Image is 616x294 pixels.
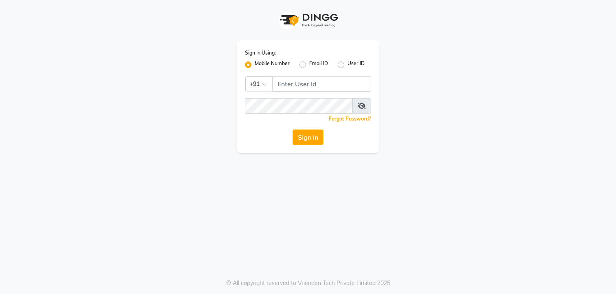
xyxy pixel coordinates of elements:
[272,76,371,92] input: Username
[275,8,341,32] img: logo1.svg
[245,98,353,114] input: Username
[347,60,365,70] label: User ID
[293,129,323,145] button: Sign In
[255,60,290,70] label: Mobile Number
[245,49,276,57] label: Sign In Using:
[309,60,328,70] label: Email ID
[329,116,371,122] a: Forgot Password?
